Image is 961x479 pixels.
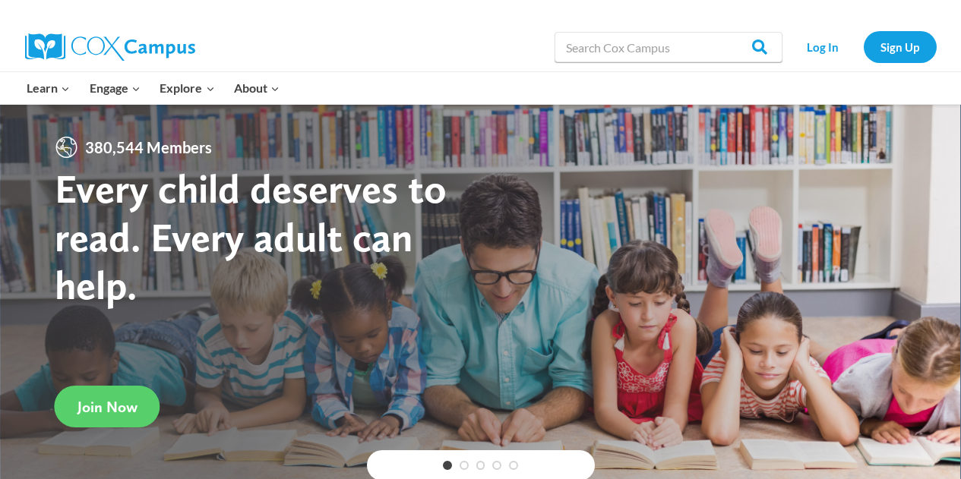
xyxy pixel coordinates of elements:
span: About [234,78,280,98]
span: Join Now [77,398,138,416]
a: Log In [790,31,856,62]
strong: Every child deserves to read. Every adult can help. [55,164,447,309]
a: 2 [460,461,469,470]
a: 1 [443,461,452,470]
a: Join Now [55,386,160,427]
span: Learn [27,78,70,98]
input: Search Cox Campus [555,32,782,62]
span: Explore [160,78,214,98]
span: 380,544 Members [79,135,218,159]
a: Sign Up [864,31,937,62]
nav: Secondary Navigation [790,31,937,62]
a: 3 [476,461,485,470]
img: Cox Campus [25,33,195,61]
a: 4 [492,461,501,470]
nav: Primary Navigation [17,72,289,104]
a: 5 [509,461,518,470]
span: Engage [90,78,141,98]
